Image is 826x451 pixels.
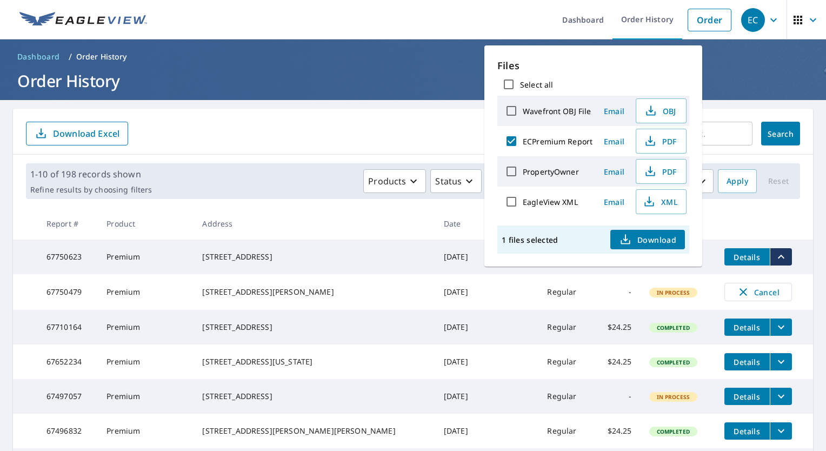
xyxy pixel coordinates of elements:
button: filesDropdownBtn-67496832 [770,422,792,440]
td: Regular [538,344,592,379]
p: 1-10 of 198 records shown [30,168,152,181]
td: [DATE] [435,274,483,310]
button: filesDropdownBtn-67710164 [770,319,792,336]
button: filesDropdownBtn-67750623 [770,248,792,266]
div: [STREET_ADDRESS] [202,391,426,402]
th: Date [435,208,483,240]
td: - [592,274,640,310]
button: PDF [636,159,687,184]
td: [DATE] [435,344,483,379]
p: Order History [76,51,127,62]
div: [STREET_ADDRESS][PERSON_NAME][PERSON_NAME] [202,426,426,436]
button: Email [597,133,631,150]
div: [STREET_ADDRESS] [202,251,426,262]
button: detailsBtn-67652234 [724,353,770,370]
h1: Order History [13,70,813,92]
td: Premium [98,344,194,379]
span: Email [601,197,627,207]
img: EV Logo [19,12,147,28]
td: [DATE] [435,310,483,344]
span: Details [731,426,763,436]
th: Address [194,208,435,240]
p: 1 files selected [502,235,558,245]
span: Completed [650,428,696,435]
div: EC [741,8,765,32]
td: $24.25 [592,344,640,379]
td: Regular [538,414,592,448]
td: Premium [98,310,194,344]
button: detailsBtn-67750623 [724,248,770,266]
span: Details [731,252,763,262]
label: PropertyOwner [523,167,579,177]
span: Search [770,129,791,139]
td: Premium [98,379,194,414]
td: 67710164 [38,310,98,344]
button: detailsBtn-67497057 [724,388,770,405]
span: Email [601,167,627,177]
td: [DATE] [435,240,483,274]
td: Regular [538,310,592,344]
button: filesDropdownBtn-67497057 [770,388,792,405]
span: Email [601,106,627,116]
label: EagleView XML [523,197,578,207]
button: Download [610,230,685,249]
li: / [69,50,72,63]
button: OBJ [636,98,687,123]
td: Regular [538,274,592,310]
td: Premium [98,240,194,274]
button: Email [597,194,631,210]
th: Report # [38,208,98,240]
td: - [592,379,640,414]
button: Status [430,169,482,193]
button: detailsBtn-67496832 [724,422,770,440]
p: Download Excel [53,128,119,140]
span: Cancel [736,286,781,299]
div: [STREET_ADDRESS][US_STATE] [202,356,426,367]
span: Details [731,392,763,402]
a: Dashboard [13,48,64,65]
span: OBJ [643,104,677,117]
span: Details [731,357,763,367]
button: detailsBtn-67710164 [724,319,770,336]
p: Refine results by choosing filters [30,185,152,195]
td: $24.25 [592,310,640,344]
span: PDF [643,165,677,178]
button: Cancel [724,283,792,301]
td: [DATE] [435,414,483,448]
label: ECPremium Report [523,136,592,147]
button: Email [597,163,631,180]
button: Email [597,103,631,120]
th: Product [98,208,194,240]
span: Dashboard [17,51,60,62]
span: Details [731,322,763,333]
div: [STREET_ADDRESS] [202,322,426,333]
button: XML [636,189,687,214]
td: Premium [98,414,194,448]
span: Download [619,233,676,246]
button: Apply [718,169,757,193]
td: 67496832 [38,414,98,448]
th: Claim ID [483,208,538,240]
p: Status [435,175,462,188]
label: Select all [520,79,553,90]
td: Premium [98,274,194,310]
a: Order [688,9,731,31]
td: 67652234 [38,344,98,379]
p: Files [497,58,689,73]
span: Completed [650,324,696,331]
td: 67497057 [38,379,98,414]
span: Completed [650,359,696,366]
td: $24.25 [592,414,640,448]
span: XML [643,195,677,208]
span: PDF [643,135,677,148]
td: Regular [538,379,592,414]
td: 67750479 [38,274,98,310]
span: In Process [650,393,697,401]
button: filesDropdownBtn-67652234 [770,353,792,370]
td: [DATE] [435,379,483,414]
label: Wavefront OBJ File [523,106,591,116]
p: Products [368,175,406,188]
span: Apply [727,175,748,188]
nav: breadcrumb [13,48,813,65]
span: In Process [650,289,697,296]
